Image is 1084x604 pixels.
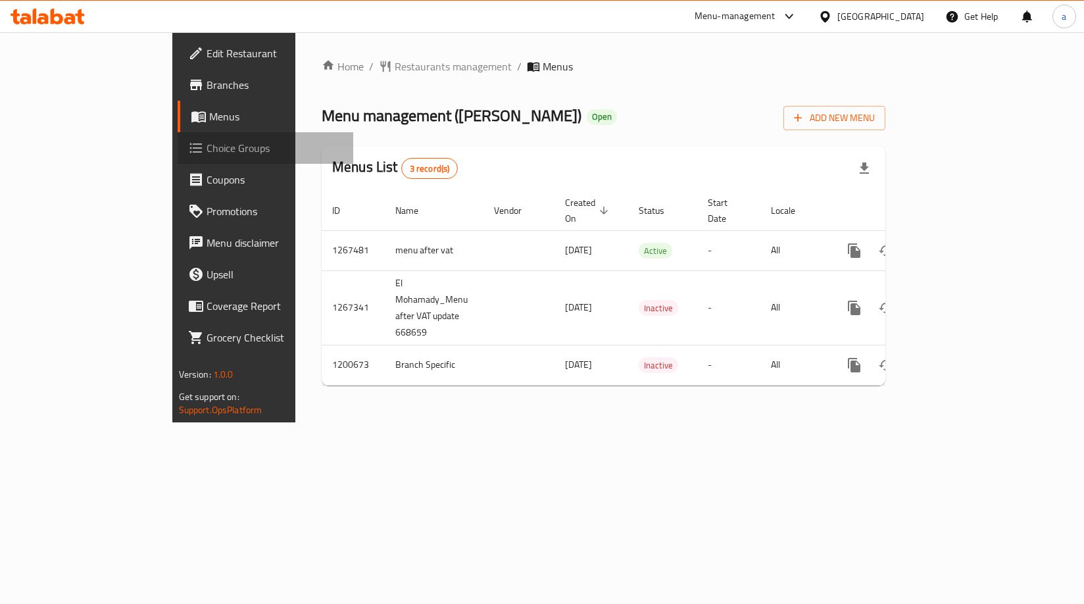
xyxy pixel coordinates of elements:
[178,132,353,164] a: Choice Groups
[639,203,681,218] span: Status
[207,266,343,282] span: Upsell
[494,203,539,218] span: Vendor
[1062,9,1066,24] span: a
[565,241,592,259] span: [DATE]
[369,59,374,74] li: /
[178,322,353,353] a: Grocery Checklist
[207,203,343,219] span: Promotions
[697,230,760,270] td: -
[870,292,902,324] button: Change Status
[828,191,975,231] th: Actions
[179,388,239,405] span: Get support on:
[517,59,522,74] li: /
[402,163,458,175] span: 3 record(s)
[209,109,343,124] span: Menus
[207,172,343,188] span: Coupons
[839,349,870,381] button: more
[179,401,262,418] a: Support.OpsPlatform
[395,59,512,74] span: Restaurants management
[760,345,828,385] td: All
[322,345,385,385] td: 1200673
[870,235,902,266] button: Change Status
[794,110,875,126] span: Add New Menu
[207,140,343,156] span: Choice Groups
[839,235,870,266] button: more
[771,203,812,218] span: Locale
[322,59,885,74] nav: breadcrumb
[760,270,828,345] td: All
[178,195,353,227] a: Promotions
[783,106,885,130] button: Add New Menu
[213,366,234,383] span: 1.0.0
[395,203,435,218] span: Name
[385,270,483,345] td: El Mohamady_Menu after VAT update 668659
[179,366,211,383] span: Version:
[870,349,902,381] button: Change Status
[708,195,745,226] span: Start Date
[322,230,385,270] td: 1267481
[178,227,353,259] a: Menu disclaimer
[639,301,678,316] span: Inactive
[178,290,353,322] a: Coverage Report
[760,230,828,270] td: All
[587,109,617,125] div: Open
[207,77,343,93] span: Branches
[332,203,357,218] span: ID
[639,243,672,259] span: Active
[695,9,776,24] div: Menu-management
[543,59,573,74] span: Menus
[837,9,924,24] div: [GEOGRAPHIC_DATA]
[697,270,760,345] td: -
[385,230,483,270] td: menu after vat
[322,101,581,130] span: Menu management ( [PERSON_NAME] )
[178,38,353,69] a: Edit Restaurant
[207,298,343,314] span: Coverage Report
[178,101,353,132] a: Menus
[839,292,870,324] button: more
[322,191,975,386] table: enhanced table
[639,300,678,316] div: Inactive
[178,164,353,195] a: Coupons
[697,345,760,385] td: -
[207,330,343,345] span: Grocery Checklist
[379,59,512,74] a: Restaurants management
[207,45,343,61] span: Edit Restaurant
[565,356,592,373] span: [DATE]
[587,111,617,122] span: Open
[385,345,483,385] td: Branch Specific
[565,195,612,226] span: Created On
[639,358,678,373] span: Inactive
[849,153,880,184] div: Export file
[207,235,343,251] span: Menu disclaimer
[639,357,678,373] div: Inactive
[178,69,353,101] a: Branches
[332,157,458,179] h2: Menus List
[565,299,592,316] span: [DATE]
[401,158,458,179] div: Total records count
[178,259,353,290] a: Upsell
[322,270,385,345] td: 1267341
